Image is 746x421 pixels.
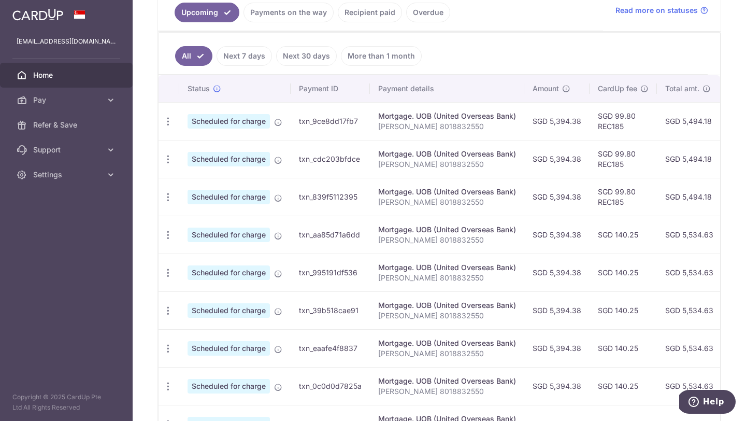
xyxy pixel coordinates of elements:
[188,83,210,94] span: Status
[657,291,722,329] td: SGD 5,534.63
[188,379,270,394] span: Scheduled for charge
[378,262,516,273] div: Mortgage. UOB (United Overseas Bank)
[188,341,270,356] span: Scheduled for charge
[378,311,516,321] p: [PERSON_NAME] 8018832550
[524,140,590,178] td: SGD 5,394.38
[217,46,272,66] a: Next 7 days
[378,224,516,235] div: Mortgage. UOB (United Overseas Bank)
[276,46,337,66] a: Next 30 days
[33,95,102,105] span: Pay
[175,46,212,66] a: All
[291,291,370,329] td: txn_39b518cae91
[590,216,657,254] td: SGD 140.25
[524,291,590,329] td: SGD 5,394.38
[524,102,590,140] td: SGD 5,394.38
[533,83,559,94] span: Amount
[524,367,590,405] td: SGD 5,394.38
[291,216,370,254] td: txn_aa85d71a6dd
[378,149,516,159] div: Mortgage. UOB (United Overseas Bank)
[590,140,657,178] td: SGD 99.80 REC185
[657,216,722,254] td: SGD 5,534.63
[378,300,516,311] div: Mortgage. UOB (United Overseas Bank)
[291,140,370,178] td: txn_cdc203bfdce
[598,83,637,94] span: CardUp fee
[188,190,270,204] span: Scheduled for charge
[590,178,657,216] td: SGD 99.80 REC185
[657,140,722,178] td: SGD 5,494.18
[657,178,722,216] td: SGD 5,494.18
[679,390,736,416] iframe: Opens a widget where you can find more information
[524,254,590,291] td: SGD 5,394.38
[378,111,516,121] div: Mortgage. UOB (United Overseas Bank)
[590,254,657,291] td: SGD 140.25
[378,386,516,397] p: [PERSON_NAME] 8018832550
[378,235,516,245] p: [PERSON_NAME] 8018832550
[378,348,516,359] p: [PERSON_NAME] 8018832550
[590,102,657,140] td: SGD 99.80 REC185
[33,70,102,80] span: Home
[524,329,590,367] td: SGD 5,394.38
[657,102,722,140] td: SGD 5,494.18
[175,3,239,22] a: Upcoming
[188,303,270,318] span: Scheduled for charge
[291,75,370,102] th: Payment ID
[378,159,516,170] p: [PERSON_NAME] 8018832550
[615,5,708,16] a: Read more on statuses
[524,178,590,216] td: SGD 5,394.38
[243,3,334,22] a: Payments on the way
[406,3,450,22] a: Overdue
[378,338,516,348] div: Mortgage. UOB (United Overseas Bank)
[378,197,516,207] p: [PERSON_NAME] 8018832550
[524,216,590,254] td: SGD 5,394.38
[657,329,722,367] td: SGD 5,534.63
[665,83,699,94] span: Total amt.
[370,75,524,102] th: Payment details
[657,367,722,405] td: SGD 5,534.63
[17,36,116,47] p: [EMAIL_ADDRESS][DOMAIN_NAME]
[590,367,657,405] td: SGD 140.25
[188,114,270,129] span: Scheduled for charge
[291,178,370,216] td: txn_839f5112395
[378,376,516,386] div: Mortgage. UOB (United Overseas Bank)
[338,3,402,22] a: Recipient paid
[590,329,657,367] td: SGD 140.25
[188,152,270,166] span: Scheduled for charge
[291,367,370,405] td: txn_0c0d0d7825a
[291,102,370,140] td: txn_9ce8dd17fb7
[33,145,102,155] span: Support
[590,291,657,329] td: SGD 140.25
[291,329,370,367] td: txn_eaafe4f8837
[341,46,422,66] a: More than 1 month
[378,121,516,132] p: [PERSON_NAME] 8018832550
[12,8,63,21] img: CardUp
[33,170,102,180] span: Settings
[378,187,516,197] div: Mortgage. UOB (United Overseas Bank)
[657,254,722,291] td: SGD 5,534.63
[188,228,270,242] span: Scheduled for charge
[33,120,102,130] span: Refer & Save
[188,265,270,280] span: Scheduled for charge
[615,5,698,16] span: Read more on statuses
[378,273,516,283] p: [PERSON_NAME] 8018832550
[291,254,370,291] td: txn_995191df536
